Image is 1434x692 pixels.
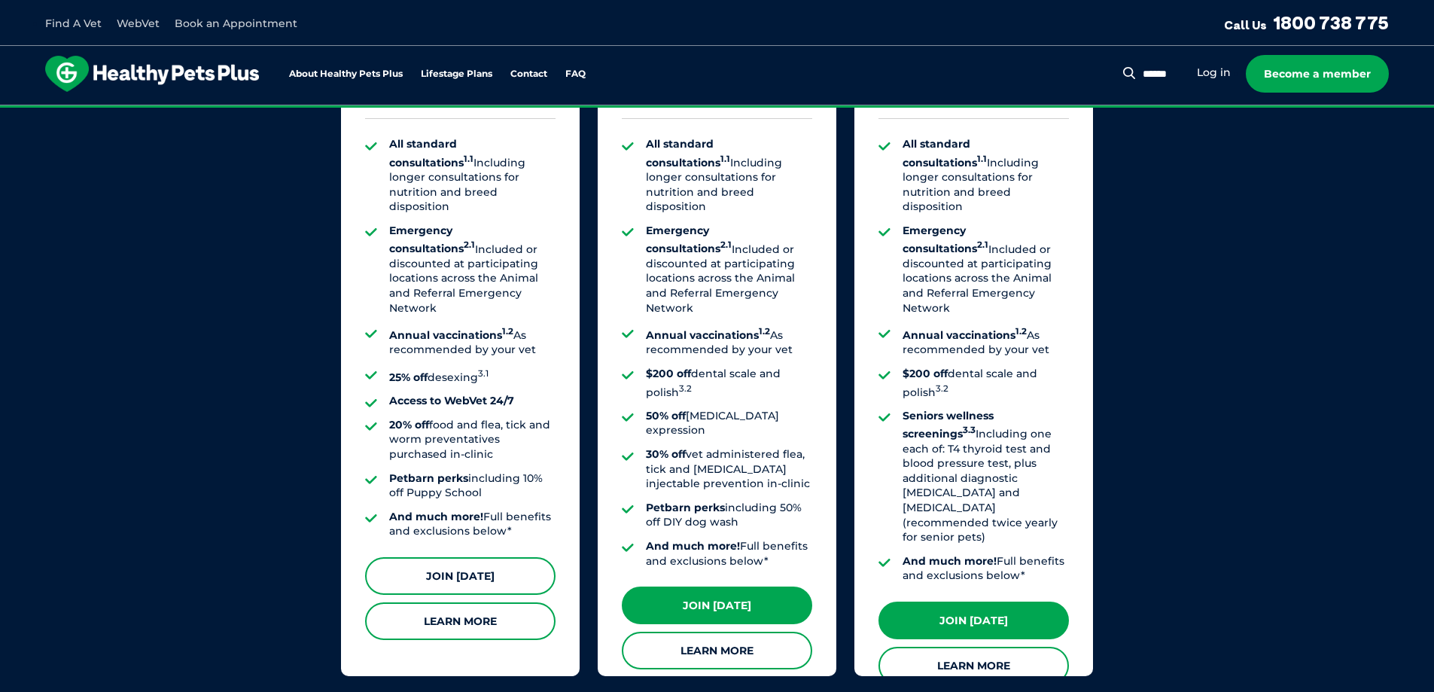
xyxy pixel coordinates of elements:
li: [MEDICAL_DATA] expression [646,409,812,438]
strong: 25% off [389,370,428,384]
sup: 1.2 [502,326,513,337]
li: Full benefits and exclusions below* [389,510,556,539]
strong: Emergency consultations [903,224,988,255]
li: Full benefits and exclusions below* [646,539,812,569]
a: Learn More [878,647,1069,684]
sup: 3.2 [679,383,692,394]
strong: $200 off [646,367,691,380]
a: WebVet [117,17,160,30]
strong: 30% off [646,447,686,461]
li: Full benefits and exclusions below* [903,554,1069,584]
img: hpp-logo [45,56,259,92]
strong: All standard consultations [646,137,730,169]
li: Including one each of: T4 thyroid test and blood pressure test, plus additional diagnostic [MEDIC... [903,409,1069,545]
a: Book an Appointment [175,17,297,30]
strong: And much more! [903,554,997,568]
li: Included or discounted at participating locations across the Animal and Referral Emergency Network [646,224,812,316]
strong: $200 off [903,367,948,380]
strong: Annual vaccinations [903,328,1027,342]
span: Proactive, preventative wellness program designed to keep your pet healthier and happier for longer [436,105,998,119]
li: Including longer consultations for nutrition and breed disposition [646,137,812,215]
strong: Annual vaccinations [389,328,513,342]
a: Call Us1800 738 775 [1224,11,1389,34]
a: Find A Vet [45,17,102,30]
li: including 50% off DIY dog wash [646,501,812,530]
sup: 3.2 [936,383,948,394]
strong: Access to WebVet 24/7 [389,394,514,407]
strong: And much more! [389,510,483,523]
li: food and flea, tick and worm preventatives purchased in-clinic [389,418,556,462]
span: Call Us [1224,17,1267,32]
strong: Petbarn perks [646,501,725,514]
sup: 2.1 [977,240,988,251]
a: Learn More [365,602,556,640]
li: Included or discounted at participating locations across the Animal and Referral Emergency Network [903,224,1069,316]
strong: Annual vaccinations [646,328,770,342]
li: Including longer consultations for nutrition and breed disposition [389,137,556,215]
li: dental scale and polish [903,367,1069,400]
li: As recommended by your vet [646,325,812,358]
strong: 50% off [646,409,686,422]
a: Join [DATE] [622,587,812,624]
sup: 1.1 [977,154,987,164]
strong: All standard consultations [389,137,473,169]
strong: And much more! [646,539,740,553]
li: dental scale and polish [646,367,812,400]
a: Join [DATE] [878,602,1069,639]
button: Search [1120,66,1139,81]
sup: 1.1 [464,154,473,164]
sup: 2.1 [464,240,475,251]
strong: Petbarn perks [389,471,468,485]
a: Learn More [622,632,812,669]
li: vet administered flea, tick and [MEDICAL_DATA] injectable prevention in-clinic [646,447,812,492]
a: Contact [510,69,547,79]
strong: 20% off [389,418,429,431]
li: desexing [389,367,556,385]
sup: 3.1 [478,368,489,379]
sup: 2.1 [720,240,732,251]
li: Included or discounted at participating locations across the Animal and Referral Emergency Network [389,224,556,316]
a: Join [DATE] [365,557,556,595]
a: FAQ [565,69,586,79]
sup: 1.1 [720,154,730,164]
sup: 1.2 [1015,326,1027,337]
strong: Emergency consultations [646,224,732,255]
sup: 3.3 [963,425,976,435]
li: Including longer consultations for nutrition and breed disposition [903,137,1069,215]
a: Lifestage Plans [421,69,492,79]
strong: Seniors wellness screenings [903,409,994,441]
a: About Healthy Pets Plus [289,69,403,79]
strong: Emergency consultations [389,224,475,255]
a: Become a member [1246,55,1389,93]
a: Log in [1197,66,1231,80]
sup: 1.2 [759,326,770,337]
li: including 10% off Puppy School [389,471,556,501]
li: As recommended by your vet [389,325,556,358]
li: As recommended by your vet [903,325,1069,358]
strong: All standard consultations [903,137,987,169]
